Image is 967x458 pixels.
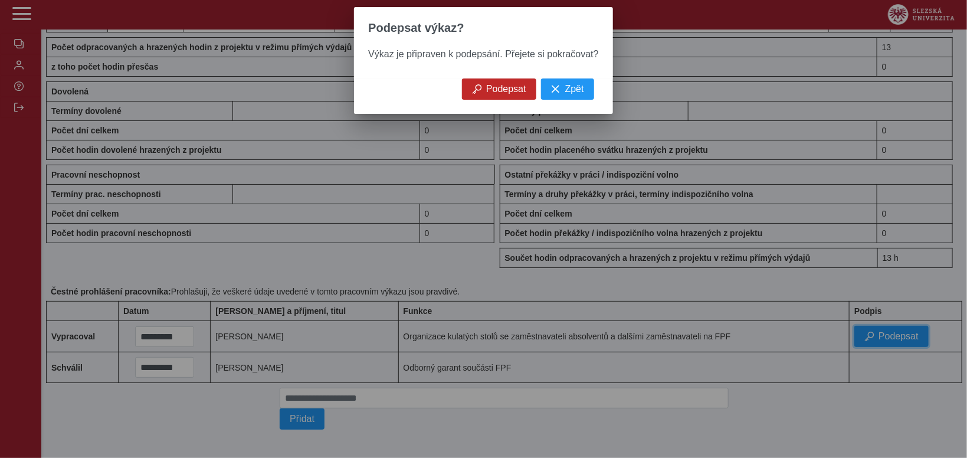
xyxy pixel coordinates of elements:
span: Podepsat výkaz? [368,21,464,35]
span: Podepsat [486,84,526,94]
button: Podepsat [462,78,536,100]
span: Zpět [565,84,584,94]
button: Zpět [541,78,594,100]
span: Výkaz je připraven k podepsání. Přejete si pokračovat? [368,49,598,59]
